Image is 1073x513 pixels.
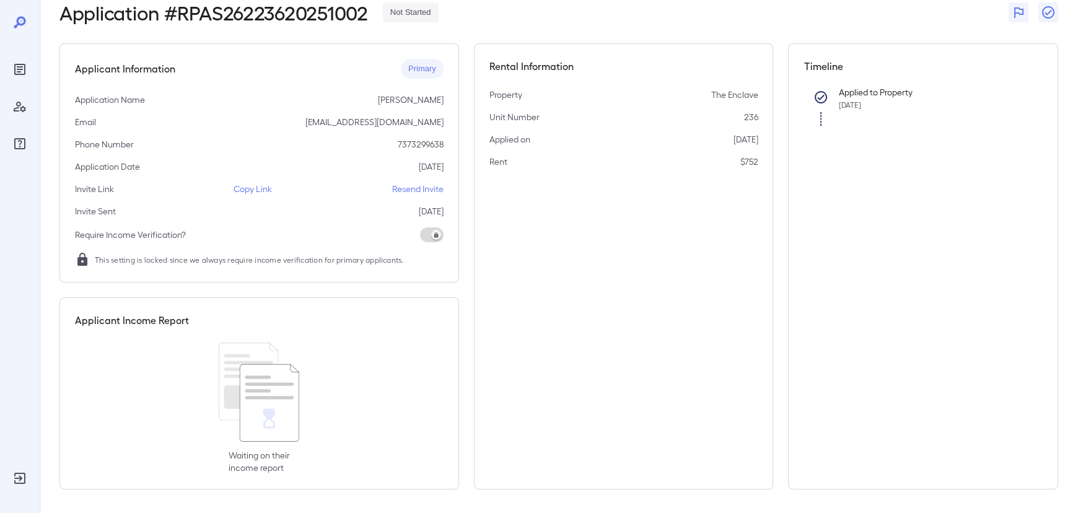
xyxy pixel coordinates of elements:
[392,183,444,195] p: Resend Invite
[383,7,439,19] span: Not Started
[75,94,145,106] p: Application Name
[711,89,758,101] p: The Enclave
[489,89,522,101] p: Property
[229,449,290,474] p: Waiting on their income report
[59,1,368,24] h2: Application # RPAS26223620251002
[743,111,758,123] p: 236
[740,156,758,168] p: $752
[804,59,1043,74] h5: Timeline
[305,116,444,128] p: [EMAIL_ADDRESS][DOMAIN_NAME]
[1009,2,1028,22] button: Flag Report
[75,116,96,128] p: Email
[838,100,861,109] span: [DATE]
[75,61,175,76] h5: Applicant Information
[1038,2,1058,22] button: Close Report
[401,63,444,75] span: Primary
[378,94,444,106] p: [PERSON_NAME]
[75,138,134,151] p: Phone Number
[419,205,444,217] p: [DATE]
[398,138,444,151] p: 7373299638
[419,160,444,173] p: [DATE]
[234,183,272,195] p: Copy Link
[75,205,116,217] p: Invite Sent
[75,313,189,328] h5: Applicant Income Report
[489,111,540,123] p: Unit Number
[733,133,758,146] p: [DATE]
[75,160,140,173] p: Application Date
[489,156,507,168] p: Rent
[10,134,30,154] div: FAQ
[10,97,30,116] div: Manage Users
[75,229,186,241] p: Require Income Verification?
[489,133,530,146] p: Applied on
[838,86,1023,99] p: Applied to Property
[10,59,30,79] div: Reports
[95,253,404,266] span: This setting is locked since we always require income verification for primary applicants.
[489,59,758,74] h5: Rental Information
[10,468,30,488] div: Log Out
[75,183,114,195] p: Invite Link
